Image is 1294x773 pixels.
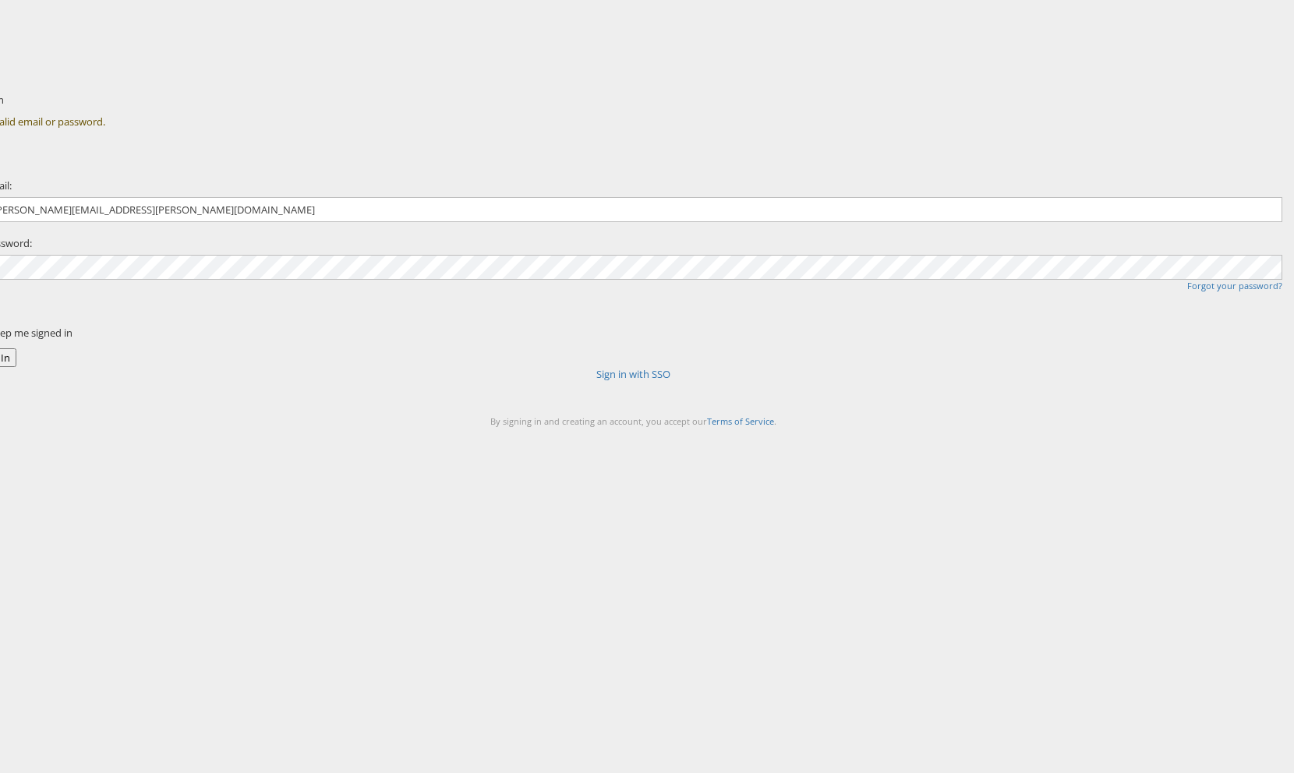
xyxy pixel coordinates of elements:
[596,367,670,381] a: Sign in with SSO
[707,415,774,427] a: Terms of Service
[1187,280,1282,291] a: Forgot your password?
